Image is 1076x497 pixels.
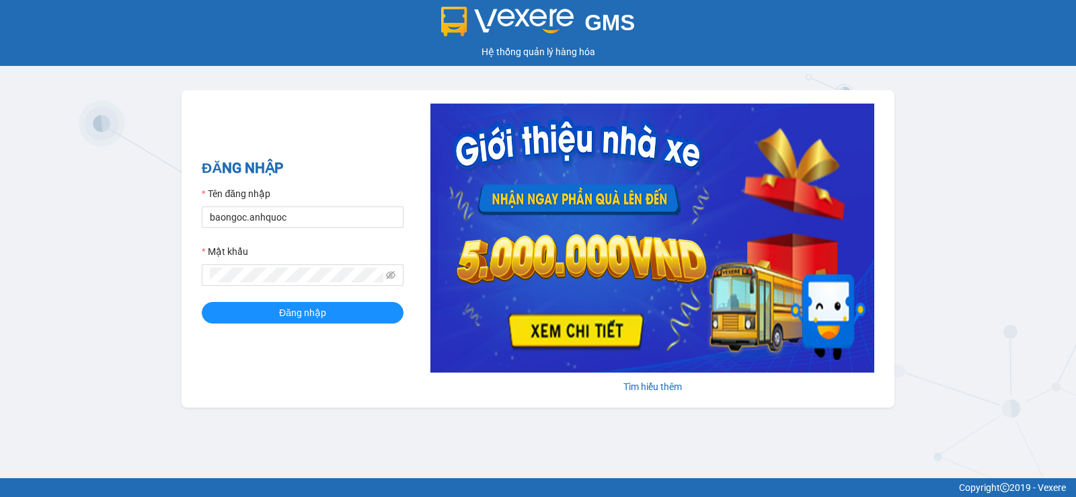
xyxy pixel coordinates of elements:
[1000,483,1009,492] span: copyright
[430,104,874,373] img: banner-0
[430,379,874,394] div: Tìm hiểu thêm
[3,44,1073,59] div: Hệ thống quản lý hàng hóa
[202,206,403,228] input: Tên đăng nhập
[202,157,403,180] h2: ĐĂNG NHẬP
[441,7,574,36] img: logo 2
[279,305,326,320] span: Đăng nhập
[441,20,636,31] a: GMS
[584,10,635,35] span: GMS
[10,480,1066,495] div: Copyright 2019 - Vexere
[386,270,395,280] span: eye-invisible
[202,244,248,259] label: Mật khẩu
[202,186,270,201] label: Tên đăng nhập
[210,268,383,282] input: Mật khẩu
[202,302,403,323] button: Đăng nhập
